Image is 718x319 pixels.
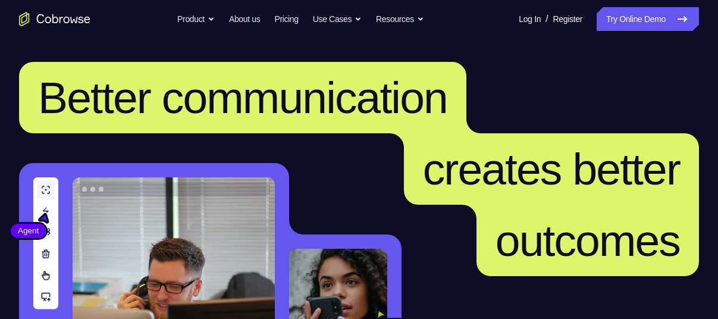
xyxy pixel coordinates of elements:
[519,7,541,31] a: Log In
[313,7,362,31] button: Use Cases
[496,215,680,265] span: outcomes
[177,7,215,31] button: Product
[229,7,260,31] a: About us
[274,7,298,31] a: Pricing
[553,7,582,31] a: Register
[19,12,90,26] a: Go to the home page
[423,144,680,194] span: creates better
[545,12,548,26] span: /
[38,73,447,123] span: Better communication
[376,7,424,31] button: Resources
[597,7,699,31] a: Try Online Demo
